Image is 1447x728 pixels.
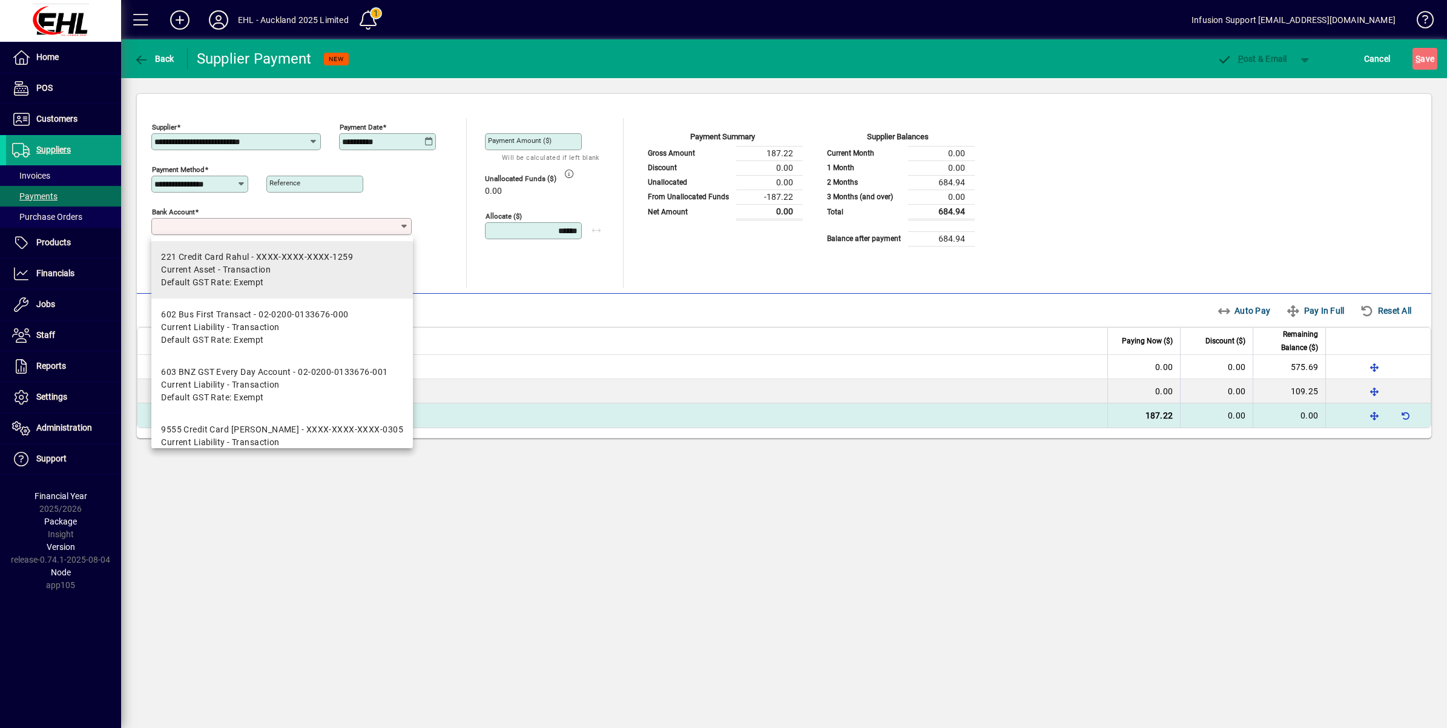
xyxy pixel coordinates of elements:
[197,49,312,68] div: Supplier Payment
[642,118,803,220] app-page-summary-card: Payment Summary
[36,268,74,278] span: Financials
[51,568,71,577] span: Node
[6,207,121,227] a: Purchase Orders
[151,299,413,356] mat-option: 602 Bus First Transact - 02-0200-0133676-000
[488,136,552,145] mat-label: Payment Amount ($)
[485,175,558,183] span: Unallocated Funds ($)
[329,55,344,63] span: NEW
[1228,386,1245,396] span: 0.00
[36,114,77,124] span: Customers
[1281,300,1349,322] button: Pay In Full
[1217,301,1271,320] span: Auto Pay
[238,10,349,30] div: EHL - Auckland 2025 Limited
[1261,328,1318,354] span: Remaining Balance ($)
[6,320,121,351] a: Staff
[269,179,300,187] mat-label: Reference
[908,146,975,160] td: 0.00
[642,175,736,190] td: Unallocated
[161,334,264,346] span: Default GST Rate: Exempt
[1122,334,1173,348] span: Paying Now ($)
[1155,362,1173,372] span: 0.00
[1300,411,1318,420] span: 0.00
[12,191,58,201] span: Payments
[1291,362,1319,372] span: 575.69
[821,175,908,190] td: 2 Months
[6,165,121,186] a: Invoices
[1205,334,1245,348] span: Discount ($)
[6,42,121,73] a: Home
[151,356,413,414] mat-option: 603 BNZ GST Every Day Account - 02-0200-0133676-001
[1228,362,1245,372] span: 0.00
[36,145,71,154] span: Suppliers
[6,259,121,289] a: Financials
[642,160,736,175] td: Discount
[642,146,736,160] td: Gross Amount
[908,231,975,246] td: 684.94
[1364,49,1391,68] span: Cancel
[486,212,522,220] mat-label: Allocate ($)
[199,9,238,31] button: Profile
[152,208,195,216] mat-label: Bank Account
[1286,301,1344,320] span: Pay In Full
[642,204,736,219] td: Net Amount
[161,251,353,263] div: 221 Credit Card Rahul - XXXX-XXXX-XXXX-1259
[340,123,383,131] mat-label: Payment Date
[642,190,736,204] td: From Unallocated Funds
[151,414,413,471] mat-option: 9555 Credit Card Paul Wearing - XXXX-XXXX-XXXX-0305
[821,118,975,247] app-page-summary-card: Supplier Balances
[908,190,975,204] td: 0.00
[1360,301,1411,320] span: Reset All
[161,423,403,436] div: 9555 Credit Card [PERSON_NAME] - XXXX-XXXX-XXXX-0305
[6,413,121,443] a: Administration
[736,160,803,175] td: 0.00
[821,204,908,219] td: Total
[44,517,77,526] span: Package
[1416,49,1434,68] span: ave
[134,54,174,64] span: Back
[161,276,264,289] span: Default GST Rate: Exempt
[908,175,975,190] td: 684.94
[736,175,803,190] td: 0.00
[736,146,803,160] td: 187.22
[1212,300,1276,322] button: Auto Pay
[121,48,188,70] app-page-header-button: Back
[1412,48,1437,70] button: Save
[131,48,177,70] button: Back
[36,392,67,402] span: Settings
[36,330,55,340] span: Staff
[1217,54,1287,64] span: ost & Email
[12,171,50,180] span: Invoices
[6,228,121,258] a: Products
[1211,48,1293,70] button: Post & Email
[821,160,908,175] td: 1 Month
[161,366,387,379] div: 603 BNZ GST Every Day Account - 02-0200-0133676-001
[642,131,803,146] div: Payment Summary
[161,391,264,404] span: Default GST Rate: Exempt
[1408,2,1432,42] a: Knowledge Base
[36,237,71,247] span: Products
[6,444,121,474] a: Support
[161,321,280,334] span: Current Liability - Transaction
[36,299,55,309] span: Jobs
[6,186,121,207] a: Payments
[1361,48,1394,70] button: Cancel
[1228,411,1245,420] span: 0.00
[821,131,975,146] div: Supplier Balances
[6,351,121,382] a: Reports
[36,361,66,371] span: Reports
[1238,54,1244,64] span: P
[908,204,975,219] td: 684.94
[821,231,908,246] td: Balance after payment
[6,382,121,412] a: Settings
[908,160,975,175] td: 0.00
[736,190,803,204] td: -187.22
[485,187,502,196] span: 0.00
[36,83,53,93] span: POS
[1192,10,1396,30] div: Infusion Support [EMAIL_ADDRESS][DOMAIN_NAME]
[47,542,75,552] span: Version
[1145,411,1173,420] span: 187.22
[736,204,803,219] td: 0.00
[36,423,92,432] span: Administration
[6,73,121,104] a: POS
[36,454,67,463] span: Support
